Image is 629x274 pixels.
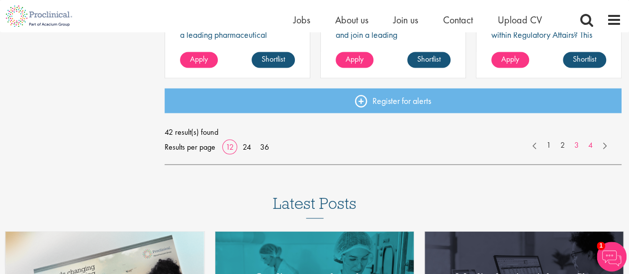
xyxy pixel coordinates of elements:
[501,54,519,64] span: Apply
[273,194,357,218] h3: Latest Posts
[498,13,542,26] a: Upload CV
[165,139,215,154] span: Results per page
[563,52,606,68] a: Shortlist
[257,141,272,152] a: 36
[180,52,218,68] a: Apply
[293,13,310,26] a: Jobs
[346,54,363,64] span: Apply
[222,141,237,152] a: 12
[393,13,418,26] a: Join us
[165,124,622,139] span: 42 result(s) found
[583,139,598,151] a: 4
[491,52,529,68] a: Apply
[569,139,584,151] a: 3
[165,88,622,113] a: Register for alerts
[190,54,208,64] span: Apply
[252,52,295,68] a: Shortlist
[597,242,627,272] img: Chatbot
[597,242,605,250] span: 1
[407,52,450,68] a: Shortlist
[335,13,368,26] a: About us
[541,139,556,151] a: 1
[239,141,255,152] a: 24
[336,52,373,68] a: Apply
[443,13,473,26] a: Contact
[555,139,570,151] a: 2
